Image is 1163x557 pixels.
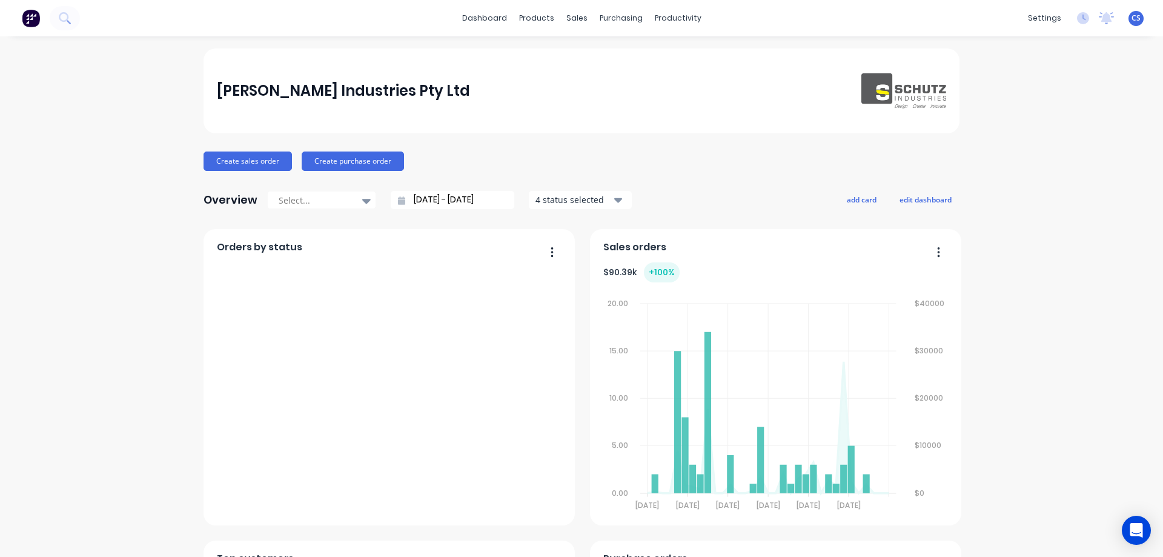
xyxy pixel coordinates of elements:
[644,262,680,282] div: + 100 %
[594,9,649,27] div: purchasing
[915,441,942,451] tspan: $10000
[204,188,257,212] div: Overview
[837,500,861,510] tspan: [DATE]
[456,9,513,27] a: dashboard
[892,192,959,207] button: edit dashboard
[1132,13,1141,24] span: CS
[649,9,707,27] div: productivity
[603,262,680,282] div: $ 90.39k
[535,193,612,206] div: 4 status selected
[757,500,780,510] tspan: [DATE]
[915,393,944,403] tspan: $20000
[608,298,628,309] tspan: 20.00
[529,191,632,209] button: 4 status selected
[612,488,628,498] tspan: 0.00
[861,73,946,109] img: Schutz Industries Pty Ltd
[217,79,470,103] div: [PERSON_NAME] Industries Pty Ltd
[1122,516,1151,545] div: Open Intercom Messenger
[609,393,628,403] tspan: 10.00
[513,9,560,27] div: products
[302,152,404,171] button: Create purchase order
[22,9,40,27] img: Factory
[797,500,820,510] tspan: [DATE]
[560,9,594,27] div: sales
[1022,9,1067,27] div: settings
[603,240,666,255] span: Sales orders
[612,441,628,451] tspan: 5.00
[716,500,740,510] tspan: [DATE]
[676,500,700,510] tspan: [DATE]
[915,298,945,309] tspan: $40000
[839,192,884,207] button: add card
[204,152,292,171] button: Create sales order
[635,500,659,510] tspan: [DATE]
[217,240,302,255] span: Orders by status
[609,345,628,356] tspan: 15.00
[915,345,944,356] tspan: $30000
[915,488,925,498] tspan: $0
